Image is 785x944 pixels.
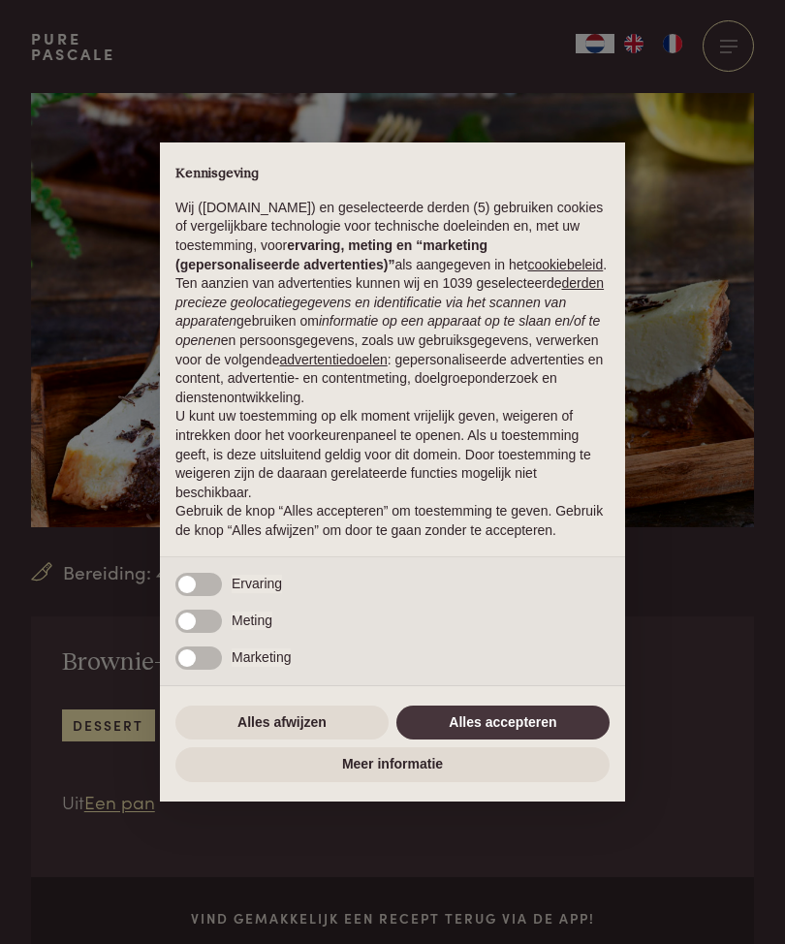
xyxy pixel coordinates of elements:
[175,502,610,540] p: Gebruik de knop “Alles accepteren” om toestemming te geven. Gebruik de knop “Alles afwijzen” om d...
[175,237,487,272] strong: ervaring, meting en “marketing (gepersonaliseerde advertenties)”
[175,407,610,502] p: U kunt uw toestemming op elk moment vrijelijk geven, weigeren of intrekken door het voorkeurenpan...
[562,274,605,294] button: derden
[175,706,389,740] button: Alles afwijzen
[396,706,610,740] button: Alles accepteren
[175,747,610,782] button: Meer informatie
[175,313,600,348] em: informatie op een apparaat op te slaan en/of te openen
[232,612,272,631] span: Meting
[175,295,566,330] em: precieze geolocatiegegevens en identificatie via het scannen van apparaten
[175,274,610,407] p: Ten aanzien van advertenties kunnen wij en 1039 geselecteerde gebruiken om en persoonsgegevens, z...
[175,199,610,274] p: Wij ([DOMAIN_NAME]) en geselecteerde derden (5) gebruiken cookies of vergelijkbare technologie vo...
[527,257,603,272] a: cookiebeleid
[279,351,387,370] button: advertentiedoelen
[175,166,610,183] h2: Kennisgeving
[232,648,291,668] span: Marketing
[232,575,282,594] span: Ervaring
